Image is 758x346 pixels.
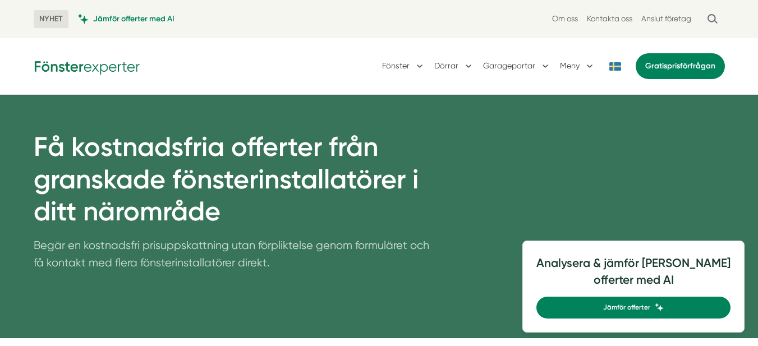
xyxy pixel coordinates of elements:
a: Anslut företag [641,13,691,24]
span: Gratis [645,61,667,71]
button: Fönster [382,52,425,81]
button: Garageportar [483,52,551,81]
a: Kontakta oss [587,13,632,24]
button: Meny [560,52,595,81]
h4: Analysera & jämför [PERSON_NAME] offerter med AI [536,255,731,297]
a: Jämför offerter [536,297,731,319]
a: Gratisprisförfrågan [636,53,725,79]
h1: Få kostnadsfria offerter från granskade fönsterinstallatörer i ditt närområde [34,131,430,237]
img: Fönsterexperter Logotyp [34,57,140,75]
a: Jämför offerter med AI [77,13,174,24]
a: Om oss [552,13,578,24]
span: NYHET [34,10,68,28]
span: Jämför offerter med AI [93,13,174,24]
span: Jämför offerter [603,302,650,313]
button: Dörrar [434,52,474,81]
p: Begär en kostnadsfri prisuppskattning utan förpliktelse genom formuläret och få kontakt med flera... [34,237,430,278]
